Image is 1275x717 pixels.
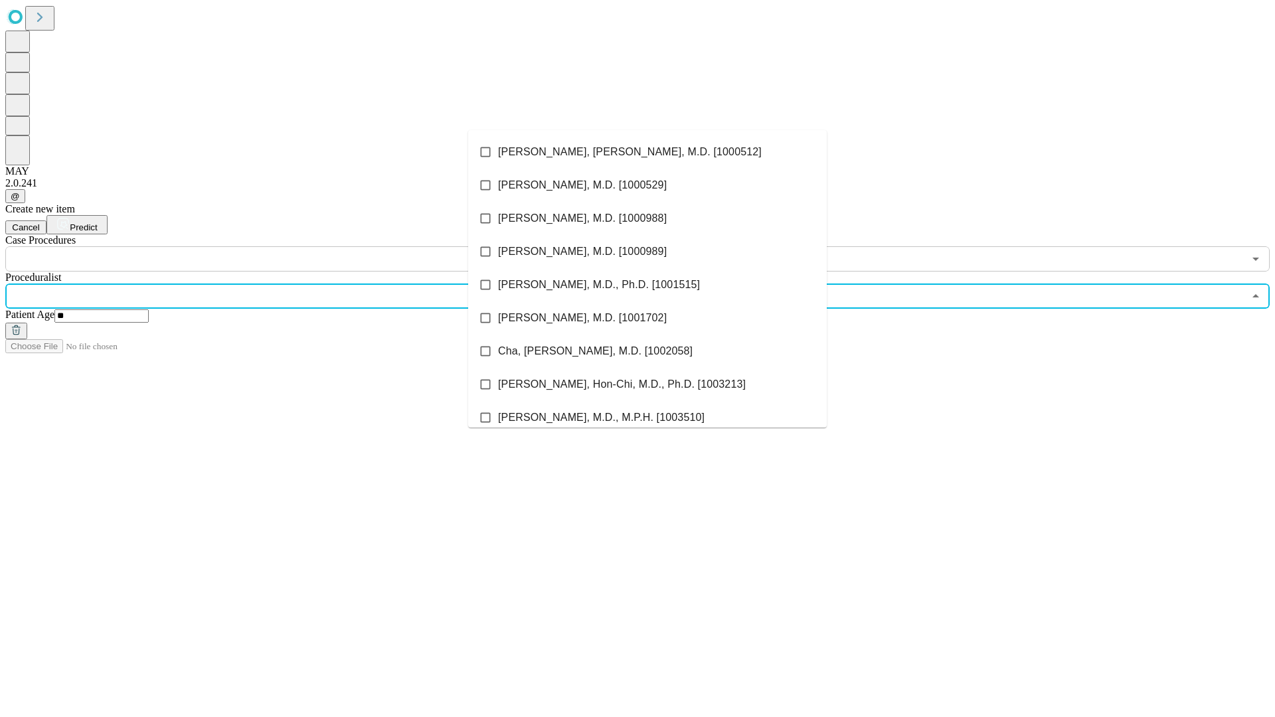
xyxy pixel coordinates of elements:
[498,244,667,260] span: [PERSON_NAME], M.D. [1000989]
[5,177,1270,189] div: 2.0.241
[5,234,76,246] span: Scheduled Procedure
[5,309,54,320] span: Patient Age
[46,215,108,234] button: Predict
[498,410,705,426] span: [PERSON_NAME], M.D., M.P.H. [1003510]
[5,189,25,203] button: @
[498,343,693,359] span: Cha, [PERSON_NAME], M.D. [1002058]
[5,220,46,234] button: Cancel
[498,376,746,392] span: [PERSON_NAME], Hon-Chi, M.D., Ph.D. [1003213]
[12,222,40,232] span: Cancel
[498,210,667,226] span: [PERSON_NAME], M.D. [1000988]
[70,222,97,232] span: Predict
[5,203,75,214] span: Create new item
[1246,287,1265,305] button: Close
[5,272,61,283] span: Proceduralist
[498,144,762,160] span: [PERSON_NAME], [PERSON_NAME], M.D. [1000512]
[498,177,667,193] span: [PERSON_NAME], M.D. [1000529]
[498,277,700,293] span: [PERSON_NAME], M.D., Ph.D. [1001515]
[11,191,20,201] span: @
[498,310,667,326] span: [PERSON_NAME], M.D. [1001702]
[5,165,1270,177] div: MAY
[1246,250,1265,268] button: Open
